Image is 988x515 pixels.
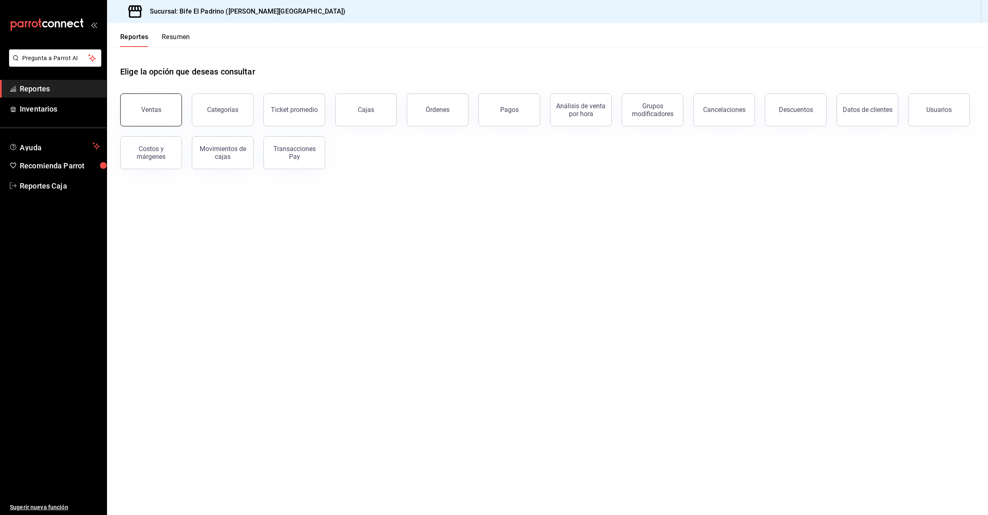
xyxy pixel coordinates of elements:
div: Categorías [207,106,238,114]
h1: Elige la opción que deseas consultar [120,65,255,78]
div: Movimientos de cajas [197,145,248,161]
div: Usuarios [926,106,952,114]
button: Resumen [162,33,190,47]
div: Datos de clientes [843,106,892,114]
button: Pagos [478,93,540,126]
span: Sugerir nueva función [10,503,100,512]
button: Reportes [120,33,149,47]
span: Inventarios [20,103,100,114]
button: Movimientos de cajas [192,136,254,169]
div: Análisis de venta por hora [555,102,606,118]
h3: Sucursal: Bife El Padrino ([PERSON_NAME][GEOGRAPHIC_DATA]) [143,7,346,16]
div: Órdenes [426,106,450,114]
div: Pagos [500,106,519,114]
button: Análisis de venta por hora [550,93,612,126]
div: Descuentos [779,106,813,114]
div: Ticket promedio [271,106,318,114]
span: Recomienda Parrot [20,160,100,171]
span: Reportes [20,83,100,94]
button: Transacciones Pay [263,136,325,169]
div: Ventas [141,106,161,114]
div: Cancelaciones [703,106,746,114]
div: Costos y márgenes [126,145,177,161]
button: Ticket promedio [263,93,325,126]
div: Grupos modificadores [627,102,678,118]
div: navigation tabs [120,33,190,47]
button: Ventas [120,93,182,126]
span: Ayuda [20,141,89,151]
button: Pregunta a Parrot AI [9,49,101,67]
button: Cajas [335,93,397,126]
button: Categorías [192,93,254,126]
button: Grupos modificadores [622,93,683,126]
a: Pregunta a Parrot AI [6,60,101,68]
span: Reportes Caja [20,180,100,191]
button: Cancelaciones [693,93,755,126]
span: Pregunta a Parrot AI [22,54,89,63]
button: open_drawer_menu [91,21,97,28]
div: Cajas [358,106,374,114]
button: Órdenes [407,93,468,126]
div: Transacciones Pay [269,145,320,161]
button: Costos y márgenes [120,136,182,169]
button: Datos de clientes [837,93,898,126]
button: Descuentos [765,93,827,126]
button: Usuarios [908,93,970,126]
